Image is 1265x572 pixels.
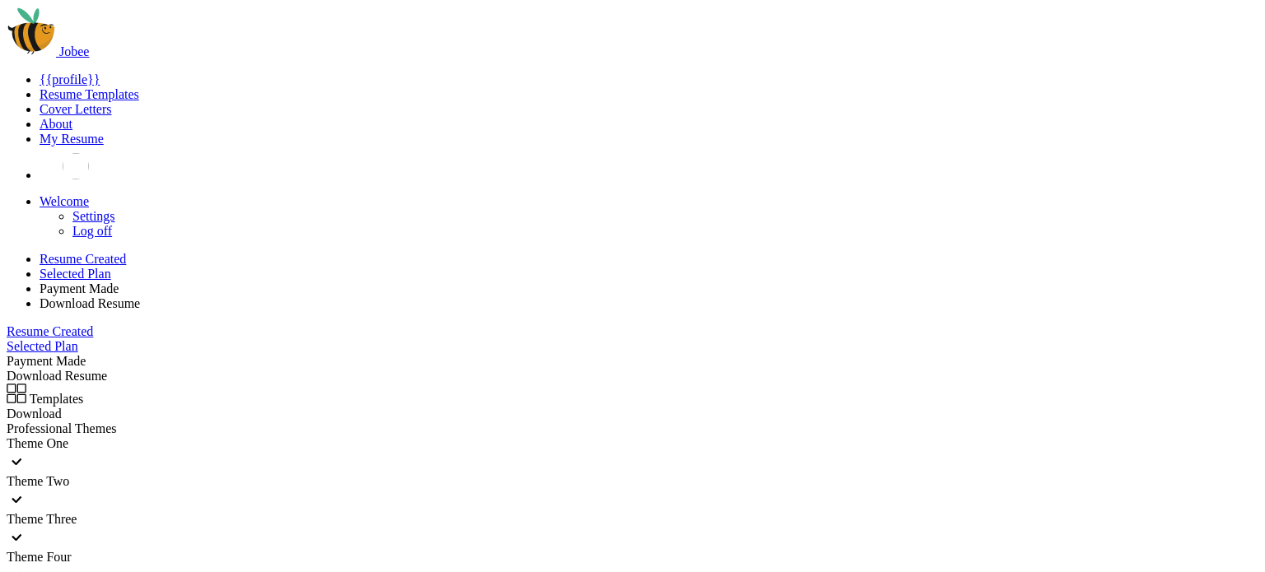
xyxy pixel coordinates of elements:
a: Settings [72,209,115,223]
a: {{profile}} [40,72,100,86]
a: Jobee [7,44,89,58]
a: About [40,117,72,131]
a: Resume Templates [40,87,139,101]
div: Theme Two [7,474,1258,489]
div: Theme One [7,436,1258,451]
a: Log off [72,224,112,238]
img: jobee.io [7,7,56,56]
a: Download [7,407,62,421]
a: Resume Created [7,324,93,338]
a: Selected Plan [40,267,111,281]
li: Download Resume [40,296,1258,311]
div: Download Resume [7,369,1258,384]
a: My Resume [40,132,104,146]
div: Payment Made [7,354,1258,369]
a: Cover Letters [40,102,112,116]
a: Resume Created [40,252,126,266]
a: Selected Plan [7,339,78,353]
div: Theme Four [7,550,1258,565]
span: Jobee [59,44,89,58]
img: Profile Img [63,153,89,179]
a: Welcome [40,194,89,208]
li: Payment Made [40,281,1258,296]
span: Templates [30,392,84,406]
div: Theme Three [7,512,1258,527]
div: Professional Themes [7,421,1258,436]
